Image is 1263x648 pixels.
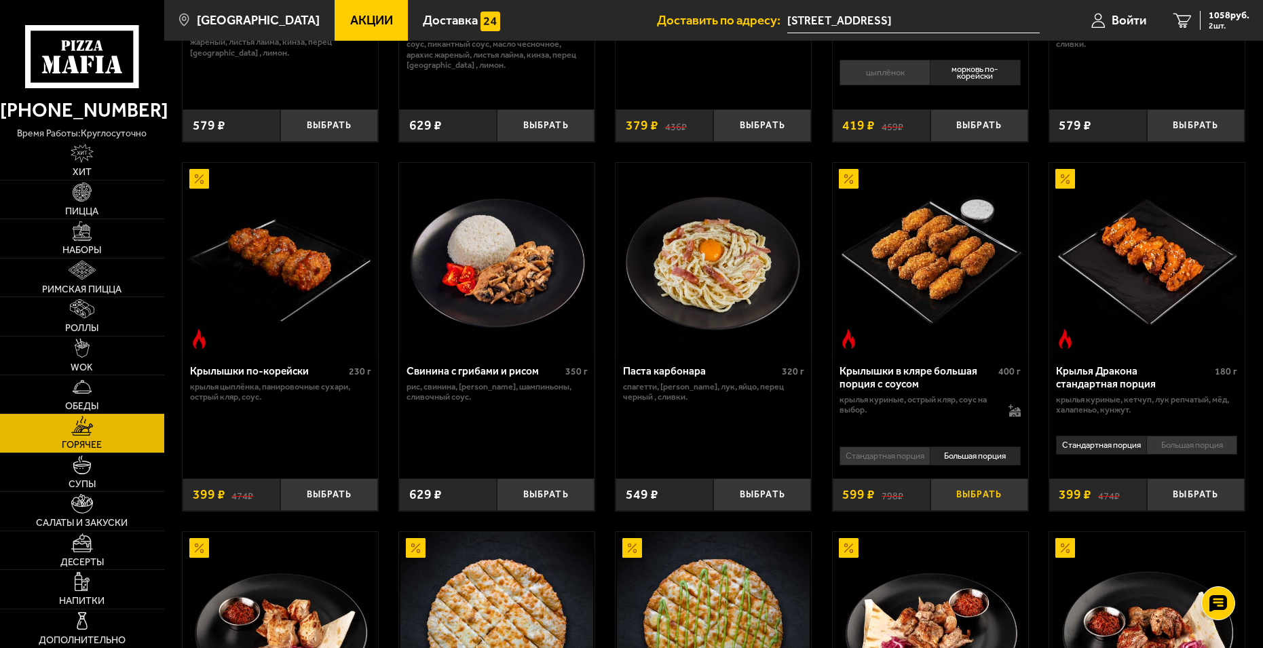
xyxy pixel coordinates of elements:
img: Акционный [406,538,426,558]
div: Крылышки в кляре большая порция c соусом [840,365,995,390]
button: Выбрать [713,109,811,141]
img: Свинина с грибами и рисом [400,163,593,356]
span: 599 ₽ [842,488,875,501]
span: Наборы [62,246,101,255]
a: Паста карбонара [616,163,811,356]
span: 230 г [349,366,371,377]
img: Акционный [189,538,209,558]
div: 0 [1049,431,1245,468]
span: 400 г [998,366,1021,377]
span: Супы [69,480,96,489]
li: Стандартная порция [840,446,930,465]
span: Пицца [65,207,98,216]
li: цыплёнок [840,60,930,85]
button: Выбрать [497,109,595,141]
img: Акционный [1055,538,1075,558]
input: Ваш адрес доставки [787,8,1040,33]
span: Десерты [60,558,104,567]
span: Напитки [59,596,105,606]
li: Большая порция [930,446,1021,465]
span: 2 шт. [1209,22,1249,30]
span: Доставить по адресу: [657,14,787,27]
div: Паста карбонара [623,365,778,378]
span: 579 ₽ [1059,119,1091,132]
span: 180 г [1215,366,1237,377]
p: крылья куриные, кетчуп, лук репчатый, мёд, халапеньо, кунжут. [1056,394,1237,415]
span: 579 ₽ [193,119,225,132]
span: 399 ₽ [1059,488,1091,501]
span: 629 ₽ [409,119,442,132]
img: 15daf4d41897b9f0e9f617042186c801.svg [480,12,500,31]
s: 474 ₽ [231,488,253,501]
s: 798 ₽ [882,488,903,501]
span: Горячее [62,440,102,450]
div: Крылышки по-корейски [190,365,345,378]
span: Салаты и закуски [36,518,128,528]
span: Обеды [65,402,98,411]
a: АкционныйОстрое блюдоКрылышки в кляре большая порция c соусом [833,163,1028,356]
button: Выбрать [1147,478,1245,510]
span: 379 ₽ [626,119,658,132]
span: 350 г [565,366,588,377]
span: Псковская улица, 20 [787,8,1040,33]
button: Выбрать [713,478,811,510]
img: Акционный [839,538,859,558]
button: Выбрать [930,478,1028,510]
span: 399 ₽ [193,488,225,501]
img: Крылья Дракона стандартная порция [1051,163,1243,356]
span: 419 ₽ [842,119,875,132]
img: Акционный [1055,169,1075,189]
li: Большая порция [1146,436,1237,455]
span: [GEOGRAPHIC_DATA] [197,14,320,27]
span: 549 ₽ [626,488,658,501]
p: креветка тигровая, лапша рисовая, морковь, перец болгарский, яйцо, творог тофу, пад тай соус, пик... [407,18,588,71]
s: 459 ₽ [882,119,903,132]
span: WOK [71,363,93,373]
img: Акционный [189,169,209,189]
p: крылья цыплёнка, панировочные сухари, острый кляр, соус. [190,381,371,402]
span: 1058 руб. [1209,11,1249,20]
a: АкционныйОстрое блюдоКрылышки по-корейски [183,163,378,356]
div: Свинина с грибами и рисом [407,365,562,378]
span: Акции [350,14,393,27]
img: Острое блюдо [1055,329,1075,349]
img: Крылышки по-корейски [184,163,377,356]
span: Дополнительно [39,636,126,645]
li: морковь по-корейски [930,60,1021,85]
a: Свинина с грибами и рисом [399,163,595,356]
button: Выбрать [1147,109,1245,141]
span: 320 г [782,366,804,377]
span: 629 ₽ [409,488,442,501]
s: 474 ₽ [1098,488,1120,501]
span: Римская пицца [42,285,121,294]
img: Акционный [622,538,642,558]
span: Доставка [423,14,478,27]
img: Острое блюдо [189,329,209,349]
img: Акционный [839,169,859,189]
button: Выбрать [497,478,595,510]
p: крылья куриные, острый кляр, соус на выбор. [840,394,995,415]
img: Острое блюдо [839,329,859,349]
a: АкционныйОстрое блюдоКрылья Дракона стандартная порция [1049,163,1245,356]
div: 0 [833,55,1028,99]
s: 436 ₽ [665,119,687,132]
span: Роллы [65,324,98,333]
li: Стандартная порция [1056,436,1146,455]
p: рис, свинина, [PERSON_NAME], шампиньоны, сливочный соус. [407,381,588,402]
img: Паста карбонара [617,163,810,356]
span: Хит [73,168,92,177]
button: Выбрать [280,478,378,510]
button: Выбрать [930,109,1028,141]
span: Войти [1112,14,1146,27]
p: спагетти, [PERSON_NAME], лук, яйцо, перец черный , сливки. [623,381,804,402]
img: Крылышки в кляре большая порция c соусом [834,163,1027,356]
button: Выбрать [280,109,378,141]
div: Крылья Дракона стандартная порция [1056,365,1211,390]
